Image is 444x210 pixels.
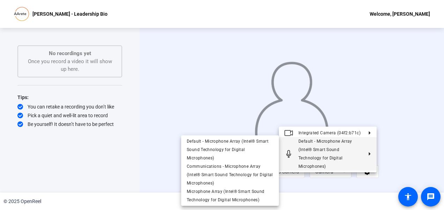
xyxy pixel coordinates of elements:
[298,139,352,169] span: Default - Microphone Array (Intel® Smart Sound Technology for Digital Microphones)
[187,189,265,202] span: Microphone Array (Intel® Smart Sound Technology for Digital Microphones)
[298,130,361,135] span: Integrated Camera (04f2:b71c)
[284,129,293,137] mat-icon: Video camera
[187,139,268,160] span: Default - Microphone Array (Intel® Smart Sound Technology for Digital Microphones)
[187,164,273,186] span: Communications - Microphone Array (Intel® Smart Sound Technology for Digital Microphones)
[284,150,293,158] mat-icon: Microphone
